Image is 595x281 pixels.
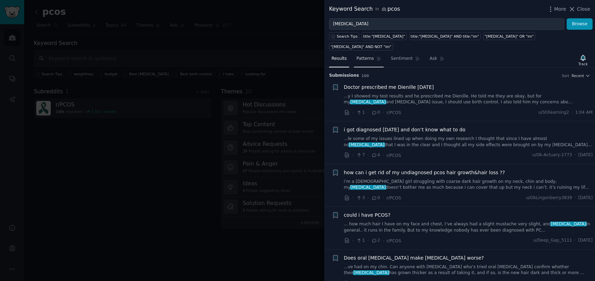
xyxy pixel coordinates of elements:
[371,237,380,244] span: 2
[484,34,534,39] div: "[MEDICAL_DATA]" OR "im"
[483,32,535,40] a: "[MEDICAL_DATA]" OR "im"
[550,222,587,226] span: [MEDICAL_DATA]
[332,56,347,62] span: Results
[352,194,354,202] span: ·
[577,6,590,13] span: Close
[383,109,384,116] span: ·
[350,185,386,190] span: [MEDICAL_DATA]
[575,237,576,244] span: ·
[367,109,369,116] span: ·
[329,73,359,79] span: Submission s
[337,34,358,39] span: Search Tips
[371,110,380,116] span: 0
[562,73,569,78] div: Sort
[533,237,572,244] span: u/Deep_Gap_5111
[578,152,593,158] span: [DATE]
[352,237,354,244] span: ·
[344,254,484,262] a: Does oral [MEDICAL_DATA] make [MEDICAL_DATA] worse?
[386,153,401,158] span: r/PCOS
[367,152,369,159] span: ·
[567,18,593,30] button: Browse
[356,152,365,158] span: 7
[547,6,566,13] button: More
[526,195,572,201] span: u/OkLingonberry3839
[354,53,383,67] a: Patterns
[572,73,584,78] span: Recent
[352,109,354,116] span: ·
[356,110,365,116] span: 1
[362,32,406,40] a: title:"[MEDICAL_DATA]"
[572,73,590,78] button: Recent
[329,32,359,40] button: Search Tips
[344,169,505,176] a: how can i get rid of my undiagnosed pcos hair growth&hair loss ??
[344,84,434,91] a: Doctor prescribed me Dienille [DATE]
[578,237,593,244] span: [DATE]
[409,32,481,40] a: title:"[MEDICAL_DATA]" AND title:"im"
[538,110,569,116] span: u/Stillearning2
[367,194,369,202] span: ·
[383,194,384,202] span: ·
[572,110,573,116] span: ·
[578,62,588,66] div: Track
[329,18,564,30] input: Try a keyword related to your business
[350,100,386,104] span: [MEDICAL_DATA]
[383,152,384,159] span: ·
[329,43,393,50] a: "[MEDICAL_DATA]" AND NOT "im"
[371,195,380,201] span: 0
[371,152,380,158] span: 4
[375,6,379,12] span: in
[329,5,400,13] div: Keyword Search pcos
[344,136,593,148] a: ...le some of my issues lined up when doing my own research I thought that since I have almost no...
[356,56,374,62] span: Patterns
[383,237,384,244] span: ·
[554,6,566,13] span: More
[575,110,593,116] span: 1:04 AM
[363,34,405,39] div: title:"[MEDICAL_DATA]"
[391,56,413,62] span: Sentiment
[344,221,593,233] a: ... how much hair I have on my face and chest. I’ve always had a slight mustache very slight, and...
[386,110,401,115] span: r/PCOS
[388,53,422,67] a: Sentiment
[362,74,369,78] span: 100
[386,238,401,243] span: r/PCOS
[356,195,365,201] span: 3
[568,6,590,13] button: Close
[352,152,354,159] span: ·
[578,195,593,201] span: [DATE]
[367,237,369,244] span: ·
[348,142,385,147] span: [MEDICAL_DATA]
[329,53,349,67] a: Results
[344,93,593,105] a: ...y I showed my test results and he prescribed me Dienille. He told me they are okay, but for my...
[344,264,593,276] a: ...ve had on my chin. Can anyone with [MEDICAL_DATA] who’s tried oral [MEDICAL_DATA] confirm whet...
[427,53,447,67] a: Ask
[344,212,391,219] a: could i have PCOS?
[430,56,437,62] span: Ask
[353,270,390,275] span: [MEDICAL_DATA]
[532,152,572,158] span: u/Ok-Actuary-2773
[576,53,590,67] button: Track
[411,34,479,39] div: title:"[MEDICAL_DATA]" AND title:"im"
[575,152,576,158] span: ·
[386,196,401,200] span: r/PCOS
[356,237,365,244] span: 1
[331,44,392,49] div: "[MEDICAL_DATA]" AND NOT "im"
[344,179,593,191] a: i’m a [DEMOGRAPHIC_DATA] girl struggling with coarse dark hair growth on my neck, chin and body, ...
[575,195,576,201] span: ·
[344,126,466,133] a: i got diagnosed [DATE] and don’t know what to do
